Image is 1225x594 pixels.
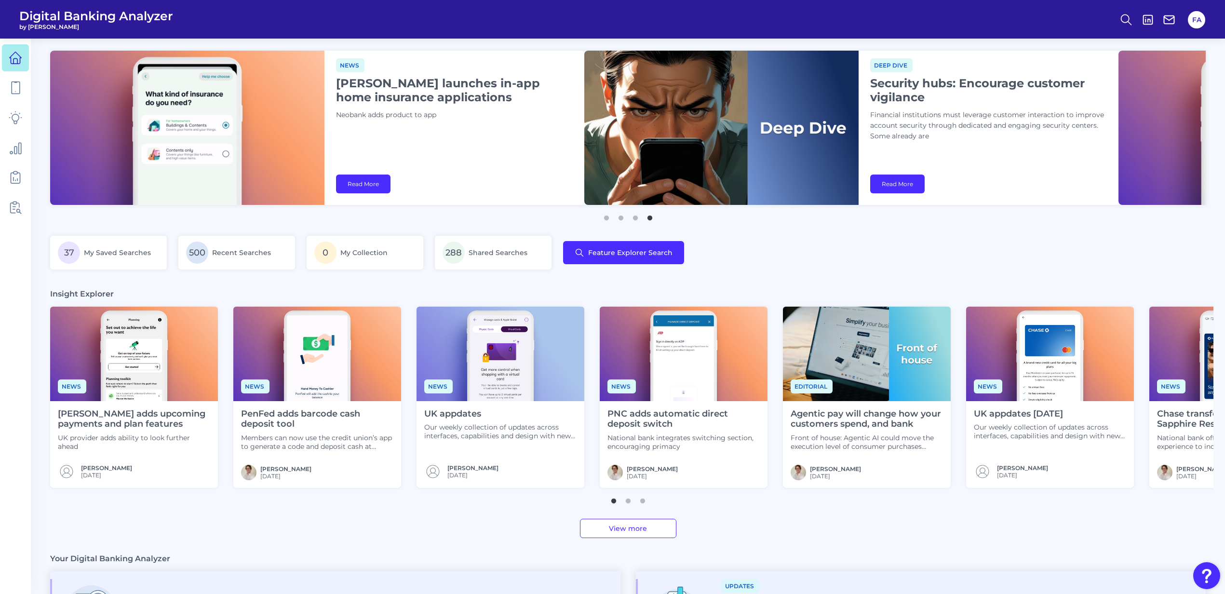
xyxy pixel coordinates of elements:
[870,175,925,193] a: Read More
[50,307,218,401] img: News - Phone (4).png
[424,409,577,419] h4: UK appdates
[81,472,132,479] span: [DATE]
[1157,379,1185,393] span: News
[233,307,401,401] img: News - Phone.png
[241,381,269,391] a: News
[314,242,337,264] span: 0
[58,242,80,264] span: 37
[307,236,423,270] a: 0My Collection
[1157,465,1172,480] img: MIchael McCaw
[602,211,611,220] button: 1
[616,211,626,220] button: 2
[443,242,465,264] span: 288
[1193,562,1220,589] button: Open Resource Center
[84,248,151,257] span: My Saved Searches
[607,379,636,393] span: News
[810,465,861,472] a: [PERSON_NAME]
[1188,11,1205,28] button: FA
[966,307,1134,401] img: News - Phone (30).png
[469,248,527,257] span: Shared Searches
[447,464,498,472] a: [PERSON_NAME]
[791,409,943,430] h4: Agentic pay will change how your customers spend, and bank
[19,9,173,23] span: Digital Banking Analyzer
[997,464,1048,472] a: [PERSON_NAME]
[58,409,210,430] h4: [PERSON_NAME] adds upcoming payments and plan features
[336,175,390,193] a: Read More
[424,381,453,391] a: News
[584,51,859,205] img: bannerImg
[645,211,655,220] button: 4
[997,472,1048,479] span: [DATE]
[336,60,364,69] a: News
[58,433,210,451] p: UK provider adds ability to look further ahead
[870,110,1111,142] p: Financial institutions must leverage customer interaction to improve account security through ded...
[241,409,393,430] h4: PenFed adds barcode cash deposit tool
[870,58,913,72] span: Deep dive
[340,248,388,257] span: My Collection
[623,494,633,503] button: 2
[336,110,577,121] p: Neobank adds product to app
[791,465,806,480] img: MIchael McCaw
[627,472,678,480] span: [DATE]
[424,423,577,440] p: Our weekly collection of updates across interfaces, capabilities and design with news from HSBC a...
[58,379,86,393] span: News
[609,494,619,503] button: 1
[607,433,760,451] p: National bank integrates switching section, encouraging primacy
[19,23,173,30] span: by [PERSON_NAME]
[260,465,311,472] a: [PERSON_NAME]
[783,307,951,401] img: Front of House with Right Label (4).png
[241,465,256,480] img: MIchael McCaw
[870,76,1111,104] h1: Security hubs: Encourage customer vigilance
[791,433,943,451] p: Front of house: Agentic AI could move the execution level of consumer purchases outside of retail...
[580,519,676,538] a: View more
[447,472,498,479] span: [DATE]
[241,379,269,393] span: News
[607,465,623,480] img: MIchael McCaw
[810,472,861,480] span: [DATE]
[186,242,208,264] span: 500
[58,381,86,391] a: News
[974,379,1002,393] span: News
[607,409,760,430] h4: PNC adds automatic direct deposit switch
[791,379,833,393] span: Editorial
[81,464,132,472] a: [PERSON_NAME]
[50,289,114,299] h3: Insight Explorer
[435,236,552,270] a: 288Shared Searches
[600,307,767,401] img: News - Phone (32).png
[721,579,759,593] span: Updates
[178,236,295,270] a: 500Recent Searches
[260,472,311,480] span: [DATE]
[627,465,678,472] a: [PERSON_NAME]
[417,307,584,401] img: Appdates - Phone (9).png
[212,248,271,257] span: Recent Searches
[638,494,647,503] button: 3
[563,241,684,264] button: Feature Explorer Search
[336,76,577,104] h1: [PERSON_NAME] launches in-app home insurance applications
[336,58,364,72] span: News
[241,433,393,451] p: Members can now use the credit union’s app to generate a code and deposit cash at participating r...
[974,409,1126,419] h4: UK appdates [DATE]
[721,581,759,590] a: Updates
[974,423,1126,440] p: Our weekly collection of updates across interfaces, capabilities and design with news from Chase,...
[588,249,673,256] span: Feature Explorer Search
[50,236,167,270] a: 37My Saved Searches
[50,51,324,205] img: bannerImg
[50,553,170,564] h3: Your Digital Banking Analyzer
[631,211,640,220] button: 3
[424,379,453,393] span: News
